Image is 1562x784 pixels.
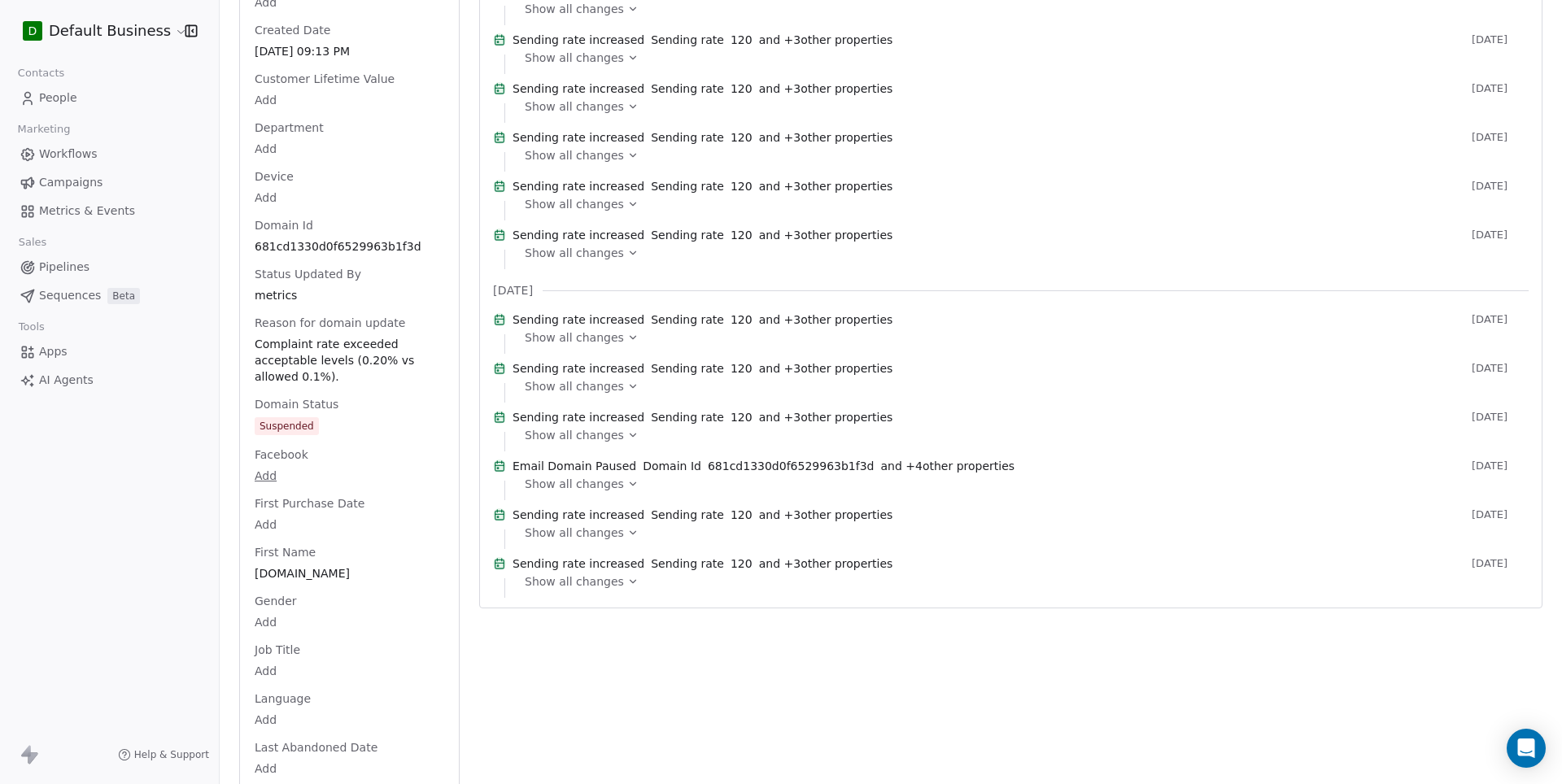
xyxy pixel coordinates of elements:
span: Sending rate increased [513,409,644,425]
span: Sending rate increased [513,178,644,194]
span: and + 3 other properties [759,32,893,48]
span: Apps [39,343,68,360]
span: Add [255,663,444,679]
span: Add [255,189,444,206]
a: Show all changes [525,329,1517,346]
span: D [28,23,37,39]
a: Campaigns [13,169,206,196]
span: Sending rate increased [513,507,644,523]
span: Language [251,690,314,707]
span: Workflows [39,146,98,163]
span: [DATE] [1472,313,1529,326]
span: Add [255,614,444,630]
span: and + 3 other properties [759,360,893,377]
div: Open Intercom Messenger [1507,729,1546,768]
span: and + 3 other properties [759,129,893,146]
span: Complaint rate exceeded acceptable levels (0.20% vs allowed 0.1%). [255,336,444,385]
a: Pipelines [13,254,206,281]
span: Sending rate increased [513,81,644,97]
span: [DOMAIN_NAME] [255,565,444,581]
span: [DATE] [1472,180,1529,193]
span: Show all changes [525,1,624,17]
button: DDefault Business [20,17,173,45]
span: 120 [731,129,753,146]
a: AI Agents [13,367,206,394]
span: [DATE] [1472,33,1529,46]
span: [DATE] [1472,557,1529,570]
span: Sending rate increased [513,360,644,377]
span: and + 3 other properties [759,507,893,523]
span: and + 3 other properties [759,311,893,328]
span: AI Agents [39,372,94,389]
span: Show all changes [525,378,624,394]
span: Show all changes [525,196,624,212]
a: Show all changes [525,427,1517,443]
span: 120 [731,409,753,425]
span: 120 [731,178,753,194]
span: Beta [107,288,140,304]
span: Add [255,516,444,533]
span: Device [251,168,297,185]
span: Department [251,120,327,136]
span: metrics [255,287,444,303]
span: 681cd1330d0f6529963b1f3d [708,458,875,474]
span: Add [255,468,444,484]
a: Show all changes [525,476,1517,492]
span: [DATE] [1472,460,1529,473]
span: and + 3 other properties [759,227,893,243]
span: Sending rate increased [513,227,644,243]
span: Contacts [11,61,72,85]
span: Pipelines [39,259,89,276]
span: Sending rate [651,81,724,97]
span: Sending rate increased [513,311,644,328]
span: Metrics & Events [39,203,135,220]
span: 120 [731,360,753,377]
span: Sending rate [651,129,724,146]
span: Add [255,92,444,108]
span: Add [255,760,444,777]
span: Sending rate [651,360,724,377]
span: Help & Support [134,748,209,761]
span: [DATE] [1472,82,1529,95]
a: Show all changes [525,147,1517,163]
span: People [39,89,77,107]
a: Show all changes [525,525,1517,541]
a: Show all changes [525,98,1517,115]
span: and + 3 other properties [759,409,893,425]
a: Show all changes [525,378,1517,394]
span: 120 [731,507,753,523]
span: Default Business [49,20,171,41]
span: Marketing [11,117,77,142]
span: First Purchase Date [251,495,368,512]
span: [DATE] 09:13 PM [255,43,444,59]
span: Sales [11,230,54,255]
span: [DATE] [493,282,533,298]
a: Metrics & Events [13,198,206,224]
span: Sending rate increased [513,555,644,572]
span: Domain Id [251,217,316,233]
a: Show all changes [525,573,1517,590]
span: Show all changes [525,476,624,492]
span: 120 [731,555,753,572]
span: Sending rate [651,178,724,194]
a: Show all changes [525,50,1517,66]
span: Email Domain Paused [513,458,636,474]
span: Campaigns [39,174,103,191]
span: Show all changes [525,245,624,261]
span: Sending rate [651,555,724,572]
span: Sending rate [651,311,724,328]
span: Job Title [251,642,303,658]
a: Show all changes [525,1,1517,17]
span: 120 [731,227,753,243]
span: Sending rate increased [513,129,644,146]
span: Show all changes [525,525,624,541]
span: and + 3 other properties [759,555,893,572]
span: Sending rate increased [513,32,644,48]
span: Show all changes [525,50,624,66]
span: [DATE] [1472,229,1529,242]
span: 681cd1330d0f6529963b1f3d [255,238,444,255]
span: Domain Id [643,458,701,474]
span: Sending rate [651,227,724,243]
span: and + 3 other properties [759,178,893,194]
span: Facebook [251,446,312,463]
